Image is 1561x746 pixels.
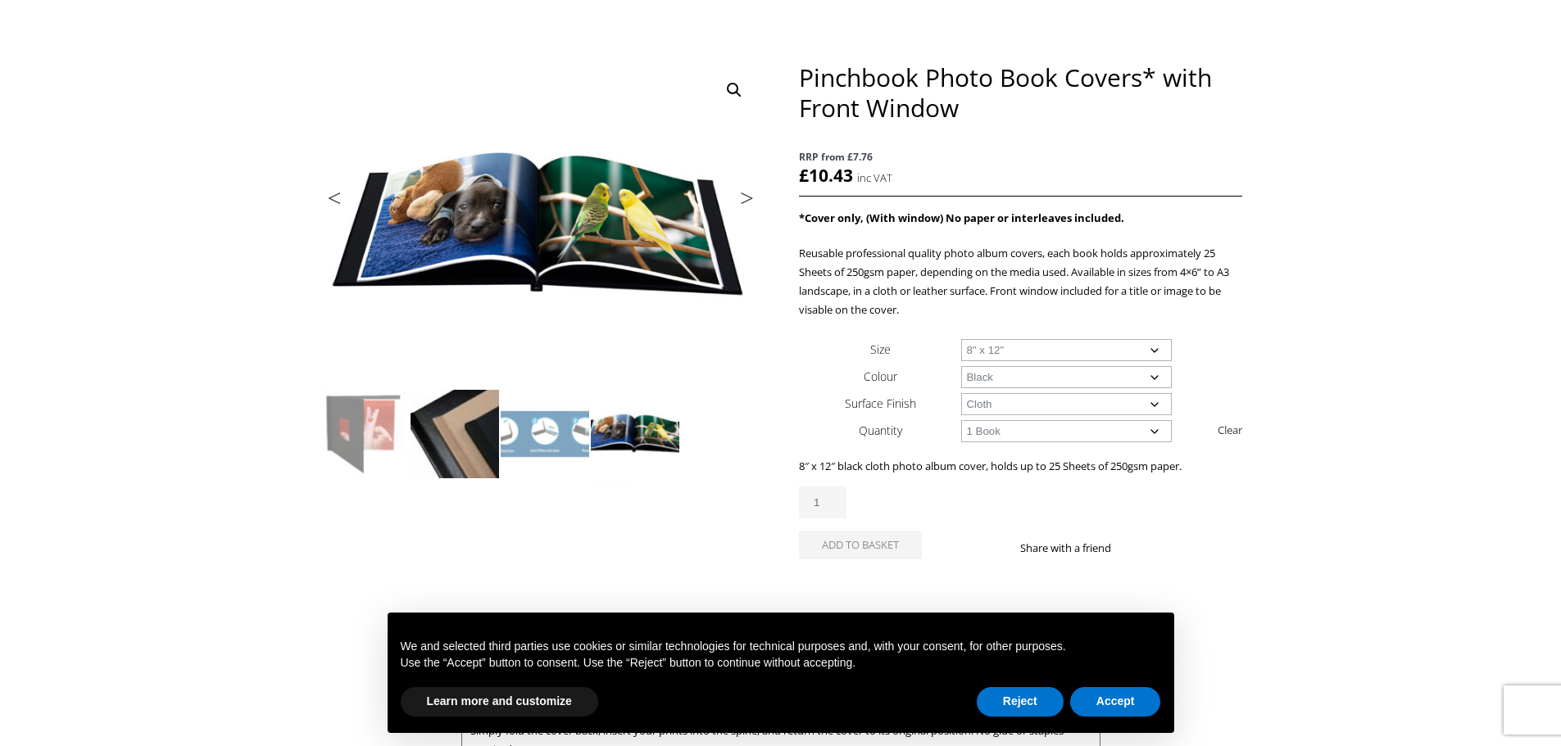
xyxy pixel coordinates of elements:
[799,62,1241,123] h1: Pinchbook Photo Book Covers* with Front Window
[864,368,897,384] label: Colour
[799,531,922,559] button: Add to basket
[1131,541,1144,554] img: facebook sharing button
[799,164,809,187] span: £
[501,390,589,478] img: Pinchbook Photo Book Covers* with Front Window - Image 3
[401,687,598,717] button: Learn more and customize
[1170,541,1183,554] img: email sharing button
[320,480,409,568] img: Pinchbook Photo Book Covers* with Front Window - Image 5
[870,341,891,357] label: Size
[591,390,679,478] img: Pinchbook Photo Book Covers* with Front Window - Image 4
[799,164,853,187] bdi: 10.43
[320,390,409,478] img: Pinchbook Photo Book Covers* with Front Window
[719,75,749,105] a: View full-screen image gallery
[1150,541,1164,554] img: twitter sharing button
[977,687,1064,717] button: Reject
[799,147,1241,166] span: RRP from £7.76
[401,639,1161,655] p: We and selected third parties use cookies or similar technologies for technical purposes and, wit...
[799,244,1241,319] p: Reusable professional quality photo album covers, each book holds approximately 25 Sheets of 250g...
[799,210,1124,225] strong: *Cover only, (With window) No paper or interleaves included.
[591,480,679,568] img: Pinchbook Photo Book Covers* with Front Window - Image 8
[859,423,902,438] label: Quantity
[1070,687,1161,717] button: Accept
[845,396,916,411] label: Surface Finish
[411,480,499,568] img: Pinchbook Photo Book Covers* with Front Window - Image 6
[799,486,846,518] input: Product quantity
[1218,417,1242,443] a: Clear options
[401,655,1161,671] p: Use the “Accept” button to consent. Use the “Reject” button to continue without accepting.
[799,457,1241,476] p: 8″ x 12″ black cloth photo album cover, holds up to 25 Sheets of 250gsm paper.
[501,480,589,568] img: Pinchbook Photo Book Covers* with Front Window - Image 7
[1020,539,1131,558] p: Share with a friend
[411,390,499,478] img: Pinchbook Photo Book Covers* with Front Window - Image 2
